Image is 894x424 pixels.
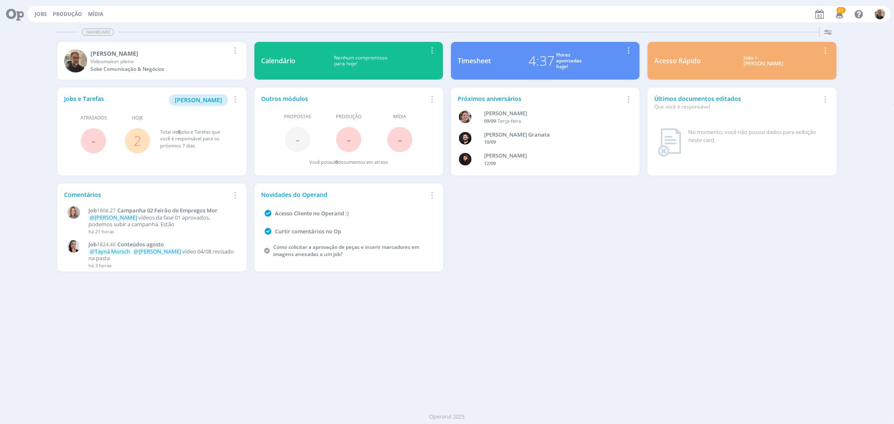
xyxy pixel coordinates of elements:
[91,65,230,73] div: Sobe Comunicação & Negócios
[295,55,427,67] div: Nenhum compromisso para hoje!
[261,190,427,199] div: Novidades do Operand
[529,51,555,71] div: 4:37
[175,96,222,104] span: [PERSON_NAME]
[347,130,351,148] span: -
[485,131,620,139] div: Bruno Corralo Granata
[485,118,496,124] span: 09/09
[398,130,402,148] span: -
[134,248,181,255] span: @[PERSON_NAME]
[160,129,231,150] div: Total de Jobs e Tarefas que você é responsável para os próximos 7 dias
[485,139,496,145] span: 10/09
[459,153,472,165] img: L
[67,240,80,253] img: C
[88,248,235,261] p: vídeo 04/08 revisado na pasta
[88,10,103,18] a: Mídia
[67,206,80,219] img: A
[459,132,472,145] img: B
[88,215,235,228] p: vídeos da fase 01 aprovados, podemos subir a campanha. Estão
[80,114,107,122] span: Atrasados
[658,128,682,157] img: dashboard_not_found.png
[556,52,582,70] div: Horas apontadas hoje!
[57,42,246,80] a: R[PERSON_NAME]Videomaker plenoSobe Comunicação & Negócios
[707,55,820,67] div: Jobs > [PERSON_NAME]
[91,58,230,65] div: Videomaker pleno
[90,248,130,255] span: @Tayná Morsch
[90,214,137,221] span: @[PERSON_NAME]
[91,49,230,58] div: Rodrigo Bilheri
[261,94,427,103] div: Outros módulos
[309,159,388,166] div: Você possui documentos em atraso
[485,152,620,160] div: Luana da Silva de Andrade
[88,241,235,248] a: Job1824.46Conteúdos agosto
[169,94,228,106] button: [PERSON_NAME]
[178,129,180,135] span: 8
[261,56,295,66] div: Calendário
[875,9,885,19] img: R
[335,159,338,165] span: 0
[284,113,311,120] span: Propostas
[459,111,472,123] img: A
[295,130,300,148] span: -
[82,28,114,36] span: Dashboard
[485,160,496,166] span: 12/09
[88,207,235,214] a: Job1808.27Campanha 02 Feirão de Empregos Mor
[688,128,826,145] div: No momento, você não possui dados para exibição neste card.
[451,42,640,80] a: Timesheet4:37Horasapontadashoje!
[485,109,620,118] div: Aline Beatriz Jackisch
[498,118,521,124] span: Terça-feira
[117,240,164,248] span: Conteúdos agosto
[458,56,491,66] div: Timesheet
[117,207,218,214] span: Campanha 02 Feirão de Empregos Mor
[64,49,87,72] img: R
[134,132,141,150] a: 2
[53,10,82,18] a: Produção
[336,113,362,120] span: Produção
[97,241,116,248] span: 1824.46
[64,190,230,199] div: Comentários
[458,94,623,103] div: Próximos aniversários
[485,118,620,125] div: -
[273,243,419,258] a: Como solicitar a aprovação de peças e inserir marcadores em imagens anexadas a um job?
[169,96,228,103] a: [PERSON_NAME]
[64,94,230,106] div: Jobs e Tarefas
[654,94,820,111] div: Últimos documentos editados
[88,228,114,235] span: há 21 horas
[654,103,820,111] div: Que você é responsável
[830,7,847,22] button: 21
[86,11,106,18] button: Mídia
[35,10,47,18] a: Jobs
[654,56,701,66] div: Acesso Rápido
[88,262,111,269] span: há 3 horas
[32,11,49,18] button: Jobs
[91,132,96,150] span: -
[50,11,85,18] button: Produção
[874,7,886,21] button: R
[393,113,406,120] span: Mídia
[132,114,143,122] span: Hoje
[97,207,116,214] span: 1808.27
[837,7,846,13] span: 21
[275,209,349,217] a: Acesso Cliente no Operand :)
[275,228,341,235] a: Curtir comentários no Op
